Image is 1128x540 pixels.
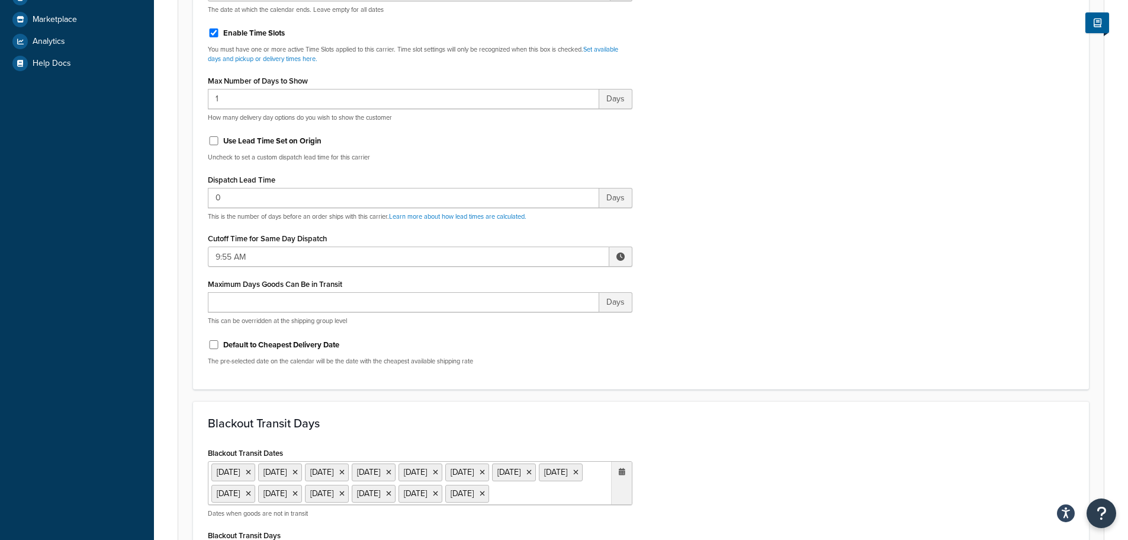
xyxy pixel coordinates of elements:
label: Enable Time Slots [223,28,285,39]
li: [DATE] [305,464,349,481]
li: [DATE] [399,464,442,481]
p: This is the number of days before an order ships with this carrier. [208,212,632,221]
span: Days [599,89,632,109]
span: Help Docs [33,59,71,69]
li: [DATE] [539,464,583,481]
label: Max Number of Days to Show [208,76,308,85]
span: Days [599,292,632,312]
a: Marketplace [9,9,145,30]
li: [DATE] [258,464,302,481]
button: Open Resource Center [1087,499,1116,528]
label: Maximum Days Goods Can Be in Transit [208,280,342,289]
li: [DATE] [352,464,396,481]
a: Analytics [9,31,145,52]
p: The pre-selected date on the calendar will be the date with the cheapest available shipping rate [208,357,632,366]
p: This can be overridden at the shipping group level [208,317,632,325]
h3: Blackout Transit Days [208,417,1074,430]
button: Show Help Docs [1085,12,1109,33]
li: [DATE] [258,485,302,503]
p: Uncheck to set a custom dispatch lead time for this carrier [208,153,632,162]
li: [DATE] [492,464,536,481]
label: Use Lead Time Set on Origin [223,136,322,146]
li: [DATE] [305,485,349,503]
p: How many delivery day options do you wish to show the customer [208,113,632,122]
span: Marketplace [33,15,77,25]
label: Default to Cheapest Delivery Date [223,340,339,350]
li: [DATE] [445,485,489,503]
li: [DATE] [211,485,255,503]
label: Blackout Transit Days [208,531,281,540]
li: [DATE] [352,485,396,503]
span: Days [599,188,632,208]
p: Dates when goods are not in transit [208,509,632,518]
p: You must have one or more active Time Slots applied to this carrier. Time slot settings will only... [208,45,632,63]
label: Dispatch Lead Time [208,175,275,184]
a: Learn more about how lead times are calculated. [389,212,526,221]
li: [DATE] [211,464,255,481]
label: Blackout Transit Dates [208,449,283,458]
a: Help Docs [9,53,145,74]
a: Set available days and pickup or delivery times here. [208,44,618,63]
label: Cutoff Time for Same Day Dispatch [208,234,327,243]
li: [DATE] [399,485,442,503]
li: [DATE] [445,464,489,481]
span: Analytics [33,37,65,47]
p: The date at which the calendar ends. Leave empty for all dates [208,5,632,14]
